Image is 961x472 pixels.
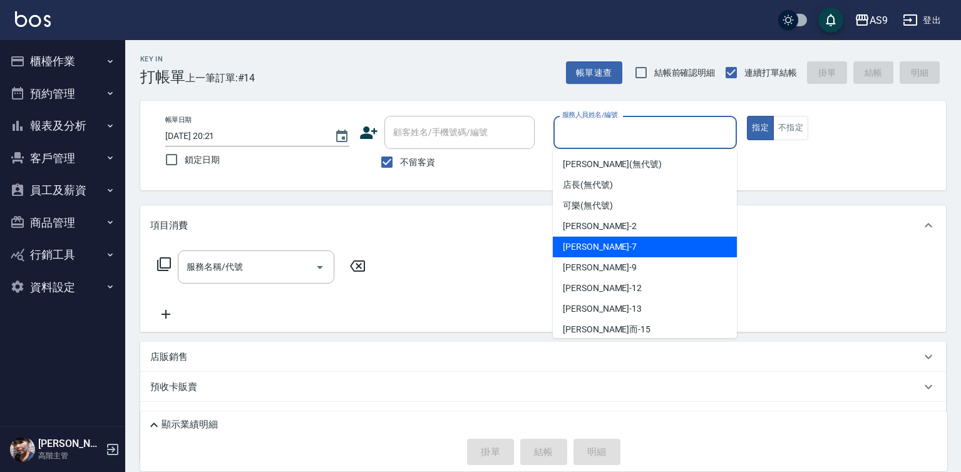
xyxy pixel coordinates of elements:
[654,66,716,80] span: 結帳前確認明細
[563,178,613,192] span: 店長 (無代號)
[150,351,188,364] p: 店販銷售
[563,302,642,316] span: [PERSON_NAME] -13
[5,174,120,207] button: 員工及薪資
[5,239,120,271] button: 行銷工具
[15,11,51,27] img: Logo
[5,142,120,175] button: 客戶管理
[140,372,946,402] div: 預收卡販賣
[310,257,330,277] button: Open
[38,438,102,450] h5: [PERSON_NAME]
[850,8,893,33] button: AS9
[5,110,120,142] button: 報表及分析
[898,9,946,32] button: 登出
[563,158,662,171] span: [PERSON_NAME] (無代號)
[150,219,188,232] p: 項目消費
[400,156,435,169] span: 不留客資
[10,437,35,462] img: Person
[140,55,185,63] h2: Key In
[150,381,197,394] p: 預收卡販賣
[150,410,213,424] p: 其他付款方式
[140,402,946,432] div: 其他付款方式
[818,8,843,33] button: save
[5,271,120,304] button: 資料設定
[140,68,185,86] h3: 打帳單
[140,205,946,245] div: 項目消費
[5,207,120,239] button: 商品管理
[38,450,102,461] p: 高階主管
[563,261,637,274] span: [PERSON_NAME] -9
[870,13,888,28] div: AS9
[162,418,218,431] p: 顯示業績明細
[562,110,617,120] label: 服務人員姓名/編號
[563,240,637,254] span: [PERSON_NAME] -7
[563,199,613,212] span: 可樂 (無代號)
[563,323,650,336] span: [PERSON_NAME]而 -15
[5,45,120,78] button: 櫃檯作業
[165,115,192,125] label: 帳單日期
[165,126,322,146] input: YYYY/MM/DD hh:mm
[327,121,357,151] button: Choose date, selected date is 2025-08-12
[773,116,808,140] button: 不指定
[563,282,642,295] span: [PERSON_NAME] -12
[185,153,220,167] span: 鎖定日期
[140,342,946,372] div: 店販銷售
[747,116,774,140] button: 指定
[566,61,622,85] button: 帳單速查
[5,78,120,110] button: 預約管理
[563,220,637,233] span: [PERSON_NAME] -2
[185,70,255,86] span: 上一筆訂單:#14
[744,66,797,80] span: 連續打單結帳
